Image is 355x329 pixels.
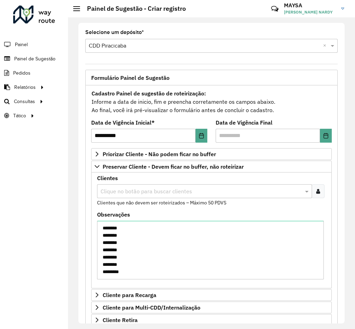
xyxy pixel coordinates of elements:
[92,90,206,97] strong: Cadastro Painel de sugestão de roteirização:
[103,317,138,323] span: Cliente Retira
[103,305,200,310] span: Cliente para Multi-CDD/Internalização
[284,9,336,15] span: [PERSON_NAME] NARDY
[13,112,26,119] span: Tático
[80,5,186,12] h2: Painel de Sugestão - Criar registro
[284,2,336,9] h3: MAYSA
[91,148,332,160] a: Priorizar Cliente - Não podem ficar no buffer
[91,161,332,172] a: Preservar Cliente - Devem ficar no buffer, não roteirizar
[103,151,216,157] span: Priorizar Cliente - Não podem ficar no buffer
[267,1,282,16] a: Contato Rápido
[85,28,144,36] label: Selecione um depósito
[91,118,155,127] label: Data de Vigência Inicial
[13,69,31,77] span: Pedidos
[14,98,35,105] span: Consultas
[14,84,36,91] span: Relatórios
[103,292,156,298] span: Cliente para Recarga
[196,129,207,143] button: Choose Date
[323,42,329,50] span: Clear all
[14,55,55,62] span: Painel de Sugestão
[91,314,332,326] a: Cliente Retira
[91,75,170,81] span: Formulário Painel de Sugestão
[103,164,244,169] span: Preservar Cliente - Devem ficar no buffer, não roteirizar
[216,118,272,127] label: Data de Vigência Final
[91,89,332,115] div: Informe a data de inicio, fim e preencha corretamente os campos abaixo. Ao final, você irá pré-vi...
[97,200,226,206] small: Clientes que não devem ser roteirizados – Máximo 50 PDVS
[97,174,118,182] label: Clientes
[97,210,130,219] label: Observações
[91,289,332,301] a: Cliente para Recarga
[15,41,28,48] span: Painel
[91,172,332,288] div: Preservar Cliente - Devem ficar no buffer, não roteirizar
[91,302,332,313] a: Cliente para Multi-CDD/Internalização
[320,129,332,143] button: Choose Date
